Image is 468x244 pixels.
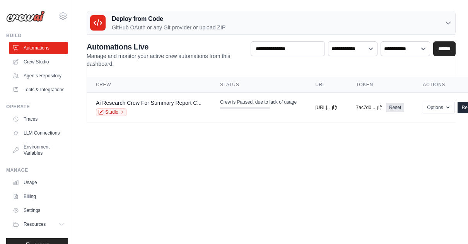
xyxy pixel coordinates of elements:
button: Resources [9,218,68,230]
a: Settings [9,204,68,217]
div: Build [6,32,68,39]
a: Environment Variables [9,141,68,159]
th: Crew [87,77,211,93]
a: LLM Connections [9,127,68,139]
a: Reset [386,103,404,112]
a: Tools & Integrations [9,84,68,96]
div: Manage [6,167,68,173]
th: Token [347,77,414,93]
button: 7ac7d0... [356,104,383,111]
a: Agents Repository [9,70,68,82]
th: URL [306,77,347,93]
a: Automations [9,42,68,54]
a: Studio [96,108,127,116]
a: Traces [9,113,68,125]
a: Usage [9,176,68,189]
a: Ai Research Crew For Summary Report C... [96,100,202,106]
th: Status [211,77,306,93]
a: Billing [9,190,68,203]
h2: Automations Live [87,41,244,52]
a: Crew Studio [9,56,68,68]
img: Logo [6,10,45,22]
span: Crew is Paused, due to lack of usage [220,99,297,105]
span: Resources [24,221,46,227]
div: Operate [6,104,68,110]
h3: Deploy from Code [112,14,225,24]
button: Options [423,102,454,113]
p: GitHub OAuth or any Git provider or upload ZIP [112,24,225,31]
p: Manage and monitor your active crew automations from this dashboard. [87,52,244,68]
